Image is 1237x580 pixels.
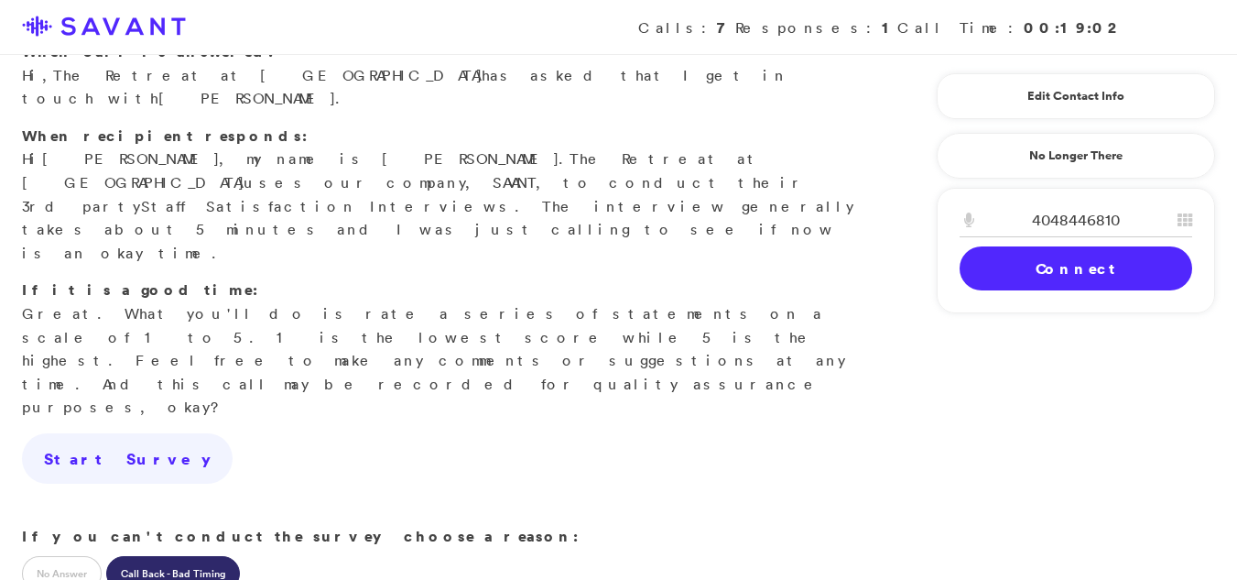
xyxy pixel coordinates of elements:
span: [PERSON_NAME] [158,89,335,107]
strong: When recipient responds: [22,126,308,146]
strong: If it is a good time: [22,279,258,300]
span: [PERSON_NAME] [42,149,219,168]
strong: 1 [882,17,897,38]
p: Hi, has asked that I get in touch with . [22,40,867,111]
span: The Retreat at [GEOGRAPHIC_DATA] [53,66,482,84]
strong: 7 [717,17,735,38]
span: Staff Satisfaction Interview [141,197,499,215]
a: Start Survey [22,433,233,485]
a: No Longer There [937,133,1215,179]
strong: When call is answered: [22,41,274,61]
p: Great. What you'll do is rate a series of statements on a scale of 1 to 5. 1 is the lowest score ... [22,279,867,420]
strong: 00:19:02 [1024,17,1123,38]
p: Hi , my name is [PERSON_NAME]. uses our company, SAVANT, to conduct their 3rd party s. The interv... [22,125,867,266]
a: Connect [960,246,1192,290]
a: Edit Contact Info [960,82,1192,111]
span: The Retreat at [GEOGRAPHIC_DATA] [22,149,762,192]
strong: If you can't conduct the survey choose a reason: [22,526,579,546]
